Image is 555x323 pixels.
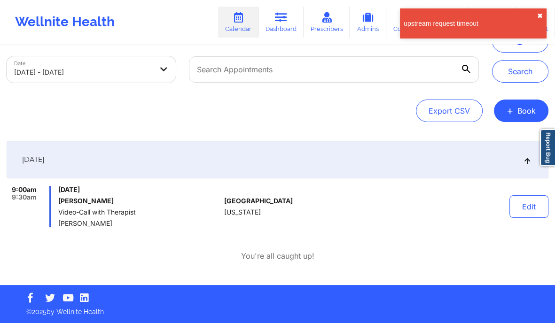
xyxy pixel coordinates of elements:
button: close [537,12,543,20]
button: Edit [509,195,548,218]
a: Report Bug [540,129,555,166]
button: Export CSV [416,100,483,122]
a: Coaches [386,7,425,38]
span: 9:30am [12,193,37,201]
div: [DATE] - [DATE] [14,62,152,83]
div: upstream request timeout [404,19,537,28]
p: © 2025 by Wellnite Health [20,300,535,316]
a: Prescribers [304,7,350,38]
a: Dashboard [258,7,304,38]
a: Calendar [218,7,258,38]
h6: [PERSON_NAME] [58,197,220,205]
span: [US_STATE] [224,208,261,216]
span: 9:00am [12,186,37,193]
span: [DATE] [22,155,44,164]
button: +Book [494,100,548,122]
button: Search [492,60,548,83]
a: Admins [350,7,386,38]
span: [DATE] [58,186,220,193]
span: [GEOGRAPHIC_DATA] [224,197,293,205]
p: You're all caught up! [241,251,314,261]
span: [PERSON_NAME] [58,220,220,227]
span: + [507,108,514,113]
span: Video-Call with Therapist [58,208,220,216]
input: Search Appointments [189,56,479,83]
